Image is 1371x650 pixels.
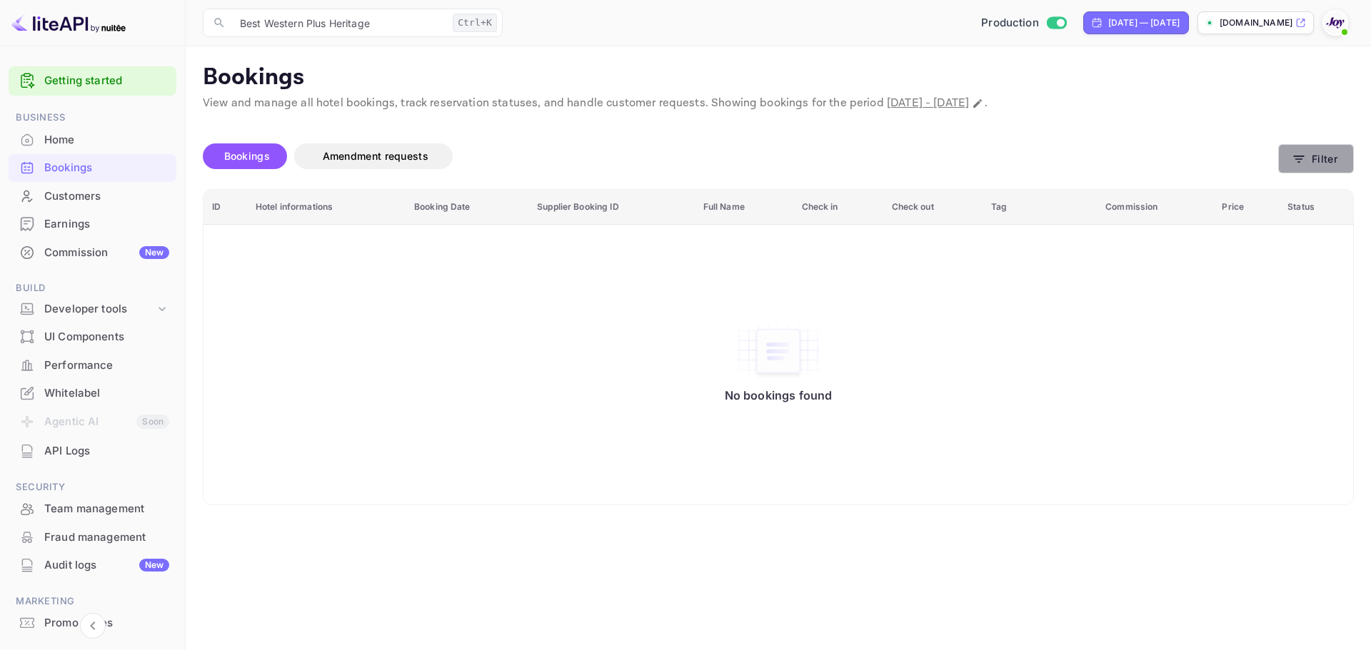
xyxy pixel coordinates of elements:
[44,188,169,205] div: Customers
[9,110,176,126] span: Business
[1097,190,1213,225] th: Commission
[9,495,176,522] a: Team management
[695,190,793,225] th: Full Name
[9,280,176,296] span: Build
[139,559,169,572] div: New
[406,190,528,225] th: Booking Date
[9,594,176,609] span: Marketing
[9,210,176,237] a: Earnings
[231,9,447,37] input: Search (e.g. bookings, documentation)
[44,385,169,402] div: Whitelabel
[981,15,1039,31] span: Production
[1213,190,1279,225] th: Price
[44,443,169,459] div: API Logs
[1324,11,1347,34] img: With Joy
[9,352,176,378] a: Performance
[44,73,169,89] a: Getting started
[9,552,176,578] a: Audit logsNew
[9,552,176,579] div: Audit logsNew
[9,239,176,267] div: CommissionNew
[323,150,428,162] span: Amendment requests
[9,352,176,380] div: Performance
[204,190,1353,504] table: booking table
[9,323,176,350] a: UI Components
[9,609,176,636] a: Promo codes
[44,132,169,148] div: Home
[793,190,883,225] th: Check in
[1108,16,1180,29] div: [DATE] — [DATE]
[9,479,176,495] span: Security
[224,150,270,162] span: Bookings
[9,154,176,181] a: Bookings
[970,96,985,111] button: Change date range
[1279,190,1353,225] th: Status
[44,501,169,517] div: Team management
[44,160,169,176] div: Bookings
[203,64,1354,92] p: Bookings
[735,321,821,381] img: No bookings found
[9,437,176,465] div: API Logs
[887,96,969,111] span: [DATE] - [DATE]
[44,615,169,631] div: Promo codes
[983,190,1097,225] th: Tag
[9,323,176,351] div: UI Components
[975,15,1072,31] div: Switch to Sandbox mode
[1220,16,1292,29] p: [DOMAIN_NAME]
[44,245,169,261] div: Commission
[9,437,176,464] a: API Logs
[80,613,106,639] button: Collapse navigation
[139,246,169,259] div: New
[9,126,176,153] a: Home
[883,190,983,225] th: Check out
[9,154,176,182] div: Bookings
[528,190,694,225] th: Supplier Booking ID
[9,239,176,265] a: CommissionNew
[44,301,155,318] div: Developer tools
[725,388,833,402] p: No bookings found
[44,357,169,374] div: Performance
[9,66,176,96] div: Getting started
[9,183,176,210] div: Customers
[44,216,169,233] div: Earnings
[9,380,176,406] a: Whitelabel
[44,557,169,574] div: Audit logs
[9,609,176,637] div: Promo codes
[203,143,1278,169] div: account-settings tabs
[9,524,176,550] a: Fraud management
[9,210,176,238] div: Earnings
[247,190,406,225] th: Hotel informations
[44,529,169,546] div: Fraud management
[203,95,1354,112] p: View and manage all hotel bookings, track reservation statuses, and handle customer requests. Sho...
[204,190,247,225] th: ID
[9,126,176,154] div: Home
[9,524,176,552] div: Fraud management
[9,183,176,209] a: Customers
[11,11,126,34] img: LiteAPI logo
[9,495,176,523] div: Team management
[9,297,176,322] div: Developer tools
[44,329,169,345] div: UI Components
[9,380,176,407] div: Whitelabel
[1278,144,1354,173] button: Filter
[453,14,497,32] div: Ctrl+K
